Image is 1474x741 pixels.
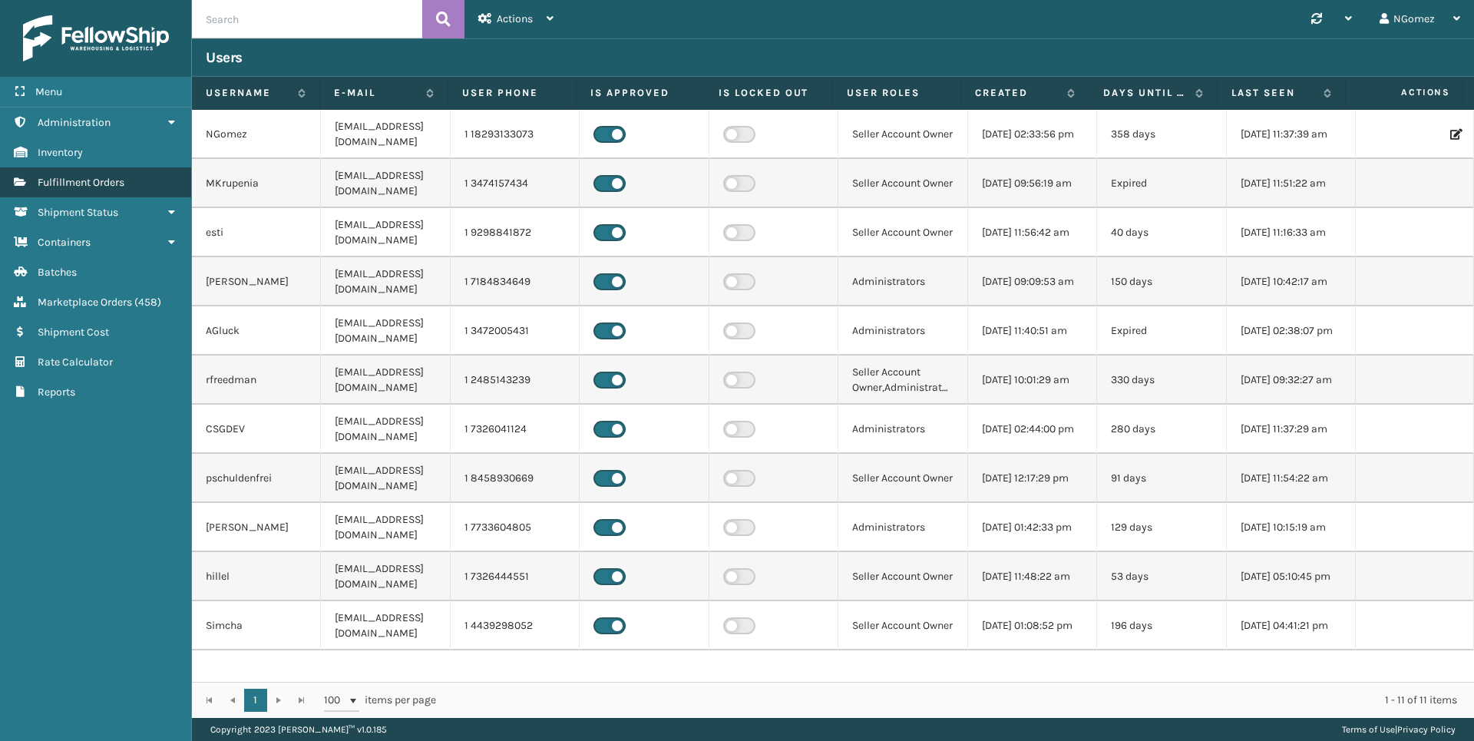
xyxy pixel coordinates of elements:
[192,208,321,257] td: esti
[1097,405,1226,454] td: 280 days
[1227,503,1356,552] td: [DATE] 10:15:19 am
[192,552,321,601] td: hillel
[838,306,967,356] td: Administrators
[1397,724,1456,735] a: Privacy Policy
[1231,86,1316,100] label: Last Seen
[968,552,1097,601] td: [DATE] 11:48:22 am
[451,257,580,306] td: 1 7184834649
[38,146,83,159] span: Inventory
[1227,306,1356,356] td: [DATE] 02:38:07 pm
[192,601,321,650] td: Simcha
[321,257,450,306] td: [EMAIL_ADDRESS][DOMAIN_NAME]
[1097,257,1226,306] td: 150 days
[1097,110,1226,159] td: 358 days
[451,405,580,454] td: 1 7326041124
[192,405,321,454] td: CSGDEV
[838,159,967,208] td: Seller Account Owner
[451,601,580,650] td: 1 4439298052
[838,257,967,306] td: Administrators
[968,356,1097,405] td: [DATE] 10:01:29 am
[38,266,77,279] span: Batches
[1227,601,1356,650] td: [DATE] 04:41:21 pm
[1097,454,1226,503] td: 91 days
[838,405,967,454] td: Administrators
[321,454,450,503] td: [EMAIL_ADDRESS][DOMAIN_NAME]
[321,552,450,601] td: [EMAIL_ADDRESS][DOMAIN_NAME]
[1227,356,1356,405] td: [DATE] 09:32:27 am
[458,693,1457,708] div: 1 - 11 of 11 items
[451,159,580,208] td: 1 3474157434
[35,85,62,98] span: Menu
[1227,208,1356,257] td: [DATE] 11:16:33 am
[451,110,580,159] td: 1 18293133073
[1227,552,1356,601] td: [DATE] 05:10:45 pm
[838,503,967,552] td: Administrators
[324,689,436,712] span: items per page
[321,601,450,650] td: [EMAIL_ADDRESS][DOMAIN_NAME]
[38,385,75,399] span: Reports
[451,356,580,405] td: 1 2485143239
[1342,724,1395,735] a: Terms of Use
[192,503,321,552] td: [PERSON_NAME]
[38,356,113,369] span: Rate Calculator
[968,208,1097,257] td: [DATE] 11:56:42 am
[451,306,580,356] td: 1 3472005431
[1103,86,1188,100] label: Days until password expires
[192,306,321,356] td: AGluck
[838,110,967,159] td: Seller Account Owner
[590,86,690,100] label: Is Approved
[192,257,321,306] td: [PERSON_NAME]
[38,296,132,309] span: Marketplace Orders
[192,110,321,159] td: NGomez
[321,356,450,405] td: [EMAIL_ADDRESS][DOMAIN_NAME]
[451,208,580,257] td: 1 9298841872
[719,86,818,100] label: Is Locked Out
[334,86,418,100] label: E-mail
[1350,80,1459,105] span: Actions
[838,552,967,601] td: Seller Account Owner
[838,208,967,257] td: Seller Account Owner
[451,552,580,601] td: 1 7326444551
[321,110,450,159] td: [EMAIL_ADDRESS][DOMAIN_NAME]
[968,257,1097,306] td: [DATE] 09:09:53 am
[968,454,1097,503] td: [DATE] 12:17:29 pm
[451,454,580,503] td: 1 8458930669
[462,86,562,100] label: User phone
[968,159,1097,208] td: [DATE] 09:56:19 am
[451,503,580,552] td: 1 7733604805
[1097,552,1226,601] td: 53 days
[1227,110,1356,159] td: [DATE] 11:37:39 am
[497,12,533,25] span: Actions
[1097,503,1226,552] td: 129 days
[968,405,1097,454] td: [DATE] 02:44:00 pm
[1097,159,1226,208] td: Expired
[1450,129,1459,140] i: Edit
[1227,454,1356,503] td: [DATE] 11:54:22 am
[134,296,161,309] span: ( 458 )
[23,15,169,61] img: logo
[38,206,118,219] span: Shipment Status
[1227,405,1356,454] td: [DATE] 11:37:29 am
[192,159,321,208] td: MKrupenia
[968,503,1097,552] td: [DATE] 01:42:33 pm
[968,110,1097,159] td: [DATE] 02:33:56 pm
[1227,257,1356,306] td: [DATE] 10:42:17 am
[968,601,1097,650] td: [DATE] 01:08:52 pm
[206,86,290,100] label: Username
[192,454,321,503] td: pschuldenfrei
[321,503,450,552] td: [EMAIL_ADDRESS][DOMAIN_NAME]
[38,176,124,189] span: Fulfillment Orders
[321,306,450,356] td: [EMAIL_ADDRESS][DOMAIN_NAME]
[838,454,967,503] td: Seller Account Owner
[324,693,347,708] span: 100
[838,601,967,650] td: Seller Account Owner
[206,48,243,67] h3: Users
[321,159,450,208] td: [EMAIL_ADDRESS][DOMAIN_NAME]
[1227,159,1356,208] td: [DATE] 11:51:22 am
[1097,601,1226,650] td: 196 days
[1097,306,1226,356] td: Expired
[244,689,267,712] a: 1
[1097,208,1226,257] td: 40 days
[321,208,450,257] td: [EMAIL_ADDRESS][DOMAIN_NAME]
[38,116,111,129] span: Administration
